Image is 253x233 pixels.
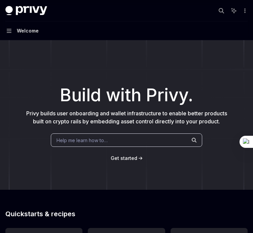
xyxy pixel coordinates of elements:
[57,137,108,144] span: Help me learn how to…
[26,110,227,125] span: Privy builds user onboarding and wallet infrastructure to enable better products built on crypto ...
[111,155,137,162] a: Get started
[5,211,75,217] span: Quickstarts & recipes
[241,6,248,15] button: More actions
[60,89,193,101] span: Build with Privy.
[5,6,47,15] img: dark logo
[111,155,137,161] span: Get started
[17,27,39,35] div: Welcome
